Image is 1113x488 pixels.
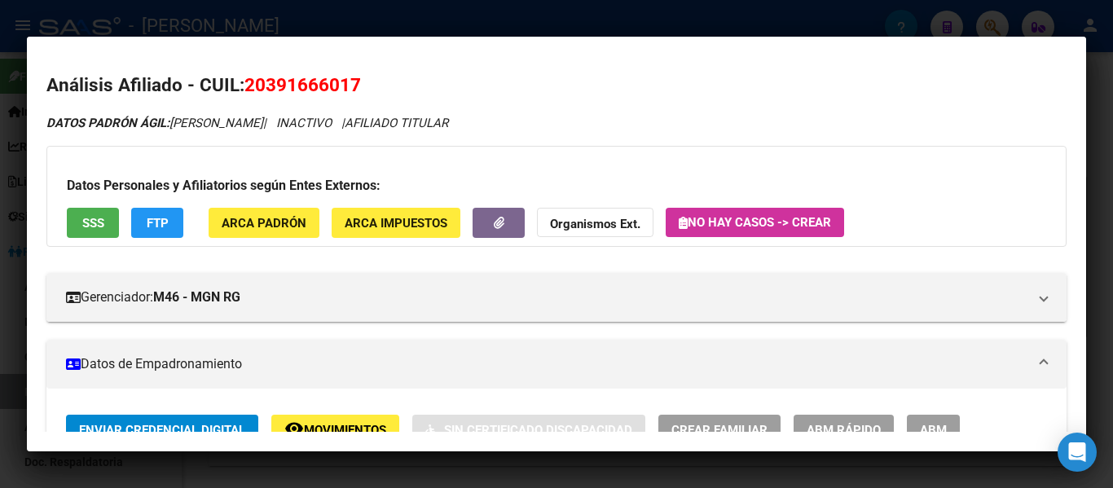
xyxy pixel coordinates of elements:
span: ABM [920,423,947,437]
button: Sin Certificado Discapacidad [412,415,645,445]
mat-panel-title: Gerenciador: [66,288,1027,307]
button: ABM [907,415,960,445]
span: 20391666017 [244,74,361,95]
button: Enviar Credencial Digital [66,415,258,445]
h2: Análisis Afiliado - CUIL: [46,72,1067,99]
span: No hay casos -> Crear [679,215,831,230]
mat-icon: remove_red_eye [284,419,304,438]
mat-expansion-panel-header: Datos de Empadronamiento [46,340,1067,389]
h3: Datos Personales y Afiliatorios según Entes Externos: [67,176,1046,196]
button: Organismos Ext. [537,208,653,238]
span: Enviar Credencial Digital [79,423,245,437]
strong: Organismos Ext. [550,217,640,231]
button: ARCA Padrón [209,208,319,238]
span: AFILIADO TITULAR [345,116,448,130]
span: ARCA Padrón [222,216,306,231]
span: Sin Certificado Discapacidad [444,423,632,437]
span: FTP [147,216,169,231]
span: [PERSON_NAME] [46,116,263,130]
span: Crear Familiar [671,423,768,437]
button: Movimientos [271,415,399,445]
button: ARCA Impuestos [332,208,460,238]
button: FTP [131,208,183,238]
button: Crear Familiar [658,415,781,445]
button: ABM Rápido [794,415,894,445]
button: No hay casos -> Crear [666,208,844,237]
div: Open Intercom Messenger [1058,433,1097,472]
strong: M46 - MGN RG [153,288,240,307]
mat-panel-title: Datos de Empadronamiento [66,354,1027,374]
i: | INACTIVO | [46,116,448,130]
span: SSS [82,216,104,231]
strong: DATOS PADRÓN ÁGIL: [46,116,169,130]
span: ABM Rápido [807,423,881,437]
span: ARCA Impuestos [345,216,447,231]
button: SSS [67,208,119,238]
mat-expansion-panel-header: Gerenciador:M46 - MGN RG [46,273,1067,322]
span: Movimientos [304,423,386,437]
